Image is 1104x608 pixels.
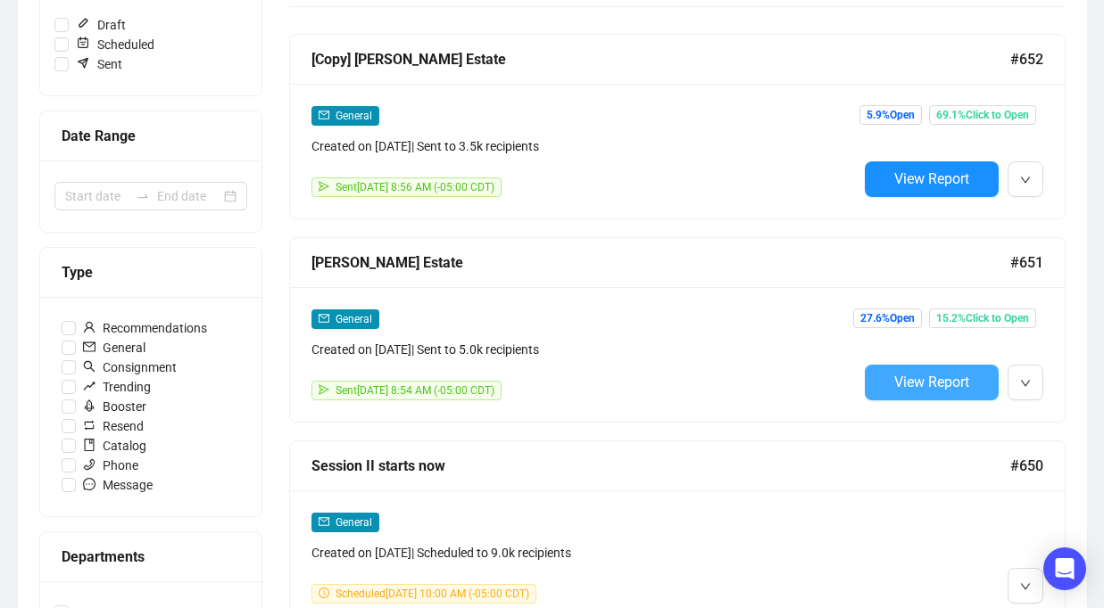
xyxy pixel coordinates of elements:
span: message [83,478,95,490]
span: retweet [83,419,95,431]
span: mail [319,516,329,527]
span: Phone [76,456,145,475]
a: [Copy] [PERSON_NAME] Estate#652mailGeneralCreated on [DATE]| Sent to 3.5k recipientssendSent[DATE... [289,34,1066,219]
span: 5.9% Open [859,105,922,125]
div: Type [62,261,240,283]
span: General [336,110,372,122]
span: General [76,338,153,357]
span: #652 [1010,48,1043,70]
span: View Report [894,170,969,187]
span: Message [76,475,160,495]
div: Date Range [62,125,240,147]
span: rise [83,380,95,392]
span: #650 [1010,455,1043,477]
div: [PERSON_NAME] Estate [311,251,1010,274]
span: mail [319,110,329,120]
span: down [1020,581,1031,592]
div: Departments [62,546,240,568]
span: Sent [69,54,129,74]
span: to [136,189,150,203]
input: End date [157,186,220,206]
div: Created on [DATE] | Scheduled to 9.0k recipients [311,543,858,563]
div: [Copy] [PERSON_NAME] Estate [311,48,1010,70]
span: #651 [1010,251,1043,274]
div: Created on [DATE] | Sent to 3.5k recipients [311,136,858,156]
div: Created on [DATE] | Sent to 5.0k recipients [311,340,858,359]
span: Trending [76,377,158,397]
span: user [83,321,95,333]
span: clock-circle [319,587,329,598]
span: Scheduled [DATE] 10:00 AM (-05:00 CDT) [336,587,529,600]
span: View Report [894,374,969,390]
span: rocket [83,399,95,412]
span: mail [319,313,329,324]
span: 69.1% Click to Open [929,105,1036,125]
span: down [1020,378,1031,389]
div: Open Intercom Messenger [1043,547,1086,590]
span: General [336,313,372,325]
div: Session II starts now [311,455,1010,477]
span: book [83,439,95,451]
span: Sent [DATE] 8:54 AM (-05:00 CDT) [336,384,494,397]
span: General [336,516,372,529]
span: 27.6% Open [853,308,922,328]
span: Resend [76,416,151,436]
span: phone [83,458,95,471]
span: Recommendations [76,318,214,338]
span: swap-right [136,189,150,203]
span: mail [83,341,95,353]
button: View Report [865,365,999,400]
span: send [319,384,329,395]
span: Scheduled [69,35,162,54]
span: Booster [76,397,154,416]
span: Consignment [76,357,184,377]
span: Catalog [76,436,154,456]
span: Draft [69,15,133,35]
span: search [83,360,95,373]
a: [PERSON_NAME] Estate#651mailGeneralCreated on [DATE]| Sent to 5.0k recipientssendSent[DATE] 8:54 ... [289,237,1066,423]
button: View Report [865,161,999,197]
span: 15.2% Click to Open [929,308,1036,328]
span: down [1020,175,1031,185]
input: Start date [65,186,129,206]
span: send [319,181,329,192]
span: Sent [DATE] 8:56 AM (-05:00 CDT) [336,181,494,193]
